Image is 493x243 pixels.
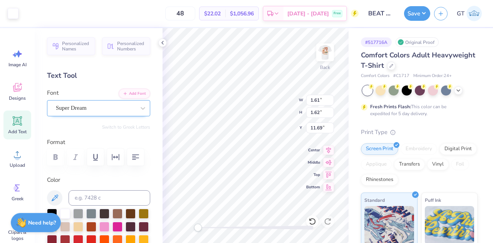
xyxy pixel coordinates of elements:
[47,37,95,55] button: Personalized Names
[194,224,202,231] div: Accessibility label
[8,62,27,68] span: Image AI
[404,6,430,21] button: Save
[361,159,392,170] div: Applique
[396,37,439,47] div: Original Proof
[9,95,26,101] span: Designs
[364,196,385,204] span: Standard
[204,10,221,18] span: $22.02
[451,159,469,170] div: Foil
[361,174,398,186] div: Rhinestones
[425,196,441,204] span: Puff Ink
[230,10,254,18] span: $1,056.96
[287,10,329,18] span: [DATE] - [DATE]
[102,124,150,130] button: Switch to Greek Letters
[306,184,320,190] span: Bottom
[28,219,56,226] strong: Need help?
[413,73,452,79] span: Minimum Order: 24 +
[306,159,320,166] span: Middle
[320,64,330,71] div: Back
[306,147,320,153] span: Center
[10,162,25,168] span: Upload
[62,41,91,52] span: Personalized Names
[12,196,23,202] span: Greek
[393,73,409,79] span: # C1717
[47,70,150,81] div: Text Tool
[47,176,150,184] label: Color
[370,104,411,110] strong: Fresh Prints Flash:
[361,50,475,70] span: Comfort Colors Adult Heavyweight T-Shirt
[427,159,449,170] div: Vinyl
[361,73,389,79] span: Comfort Colors
[165,7,195,20] input: – –
[370,103,465,117] div: This color can be expedited for 5 day delivery.
[119,89,150,99] button: Add Font
[361,37,392,47] div: # 517716A
[334,11,341,16] span: Free
[362,6,400,21] input: Untitled Design
[439,143,477,155] div: Digital Print
[361,143,398,155] div: Screen Print
[47,138,150,147] label: Format
[117,41,146,52] span: Personalized Numbers
[5,229,30,241] span: Clipart & logos
[102,37,150,55] button: Personalized Numbers
[317,45,333,60] img: Back
[306,172,320,178] span: Top
[401,143,437,155] div: Embroidery
[69,190,150,206] input: e.g. 7428 c
[457,9,464,18] span: GT
[466,6,482,21] img: Gayathree Thangaraj
[361,128,478,137] div: Print Type
[8,129,27,135] span: Add Text
[47,89,59,97] label: Font
[394,159,425,170] div: Transfers
[453,6,485,21] a: GT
